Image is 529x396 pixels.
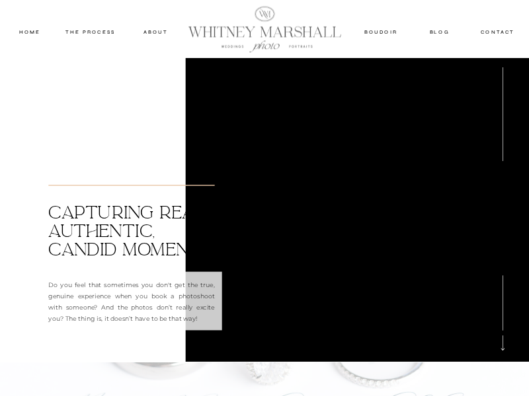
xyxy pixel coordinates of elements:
a: about [134,28,178,36]
a: blog [420,28,459,36]
p: capturing real, authentic, candid moments [48,203,220,259]
a: THE PROCESS [64,28,117,36]
p: Do you feel that sometimes you don't get the true, genuine experience when you book a photoshoot ... [48,280,214,327]
a: contact [477,28,518,36]
a: home [11,28,48,36]
a: boudoir [363,28,399,36]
